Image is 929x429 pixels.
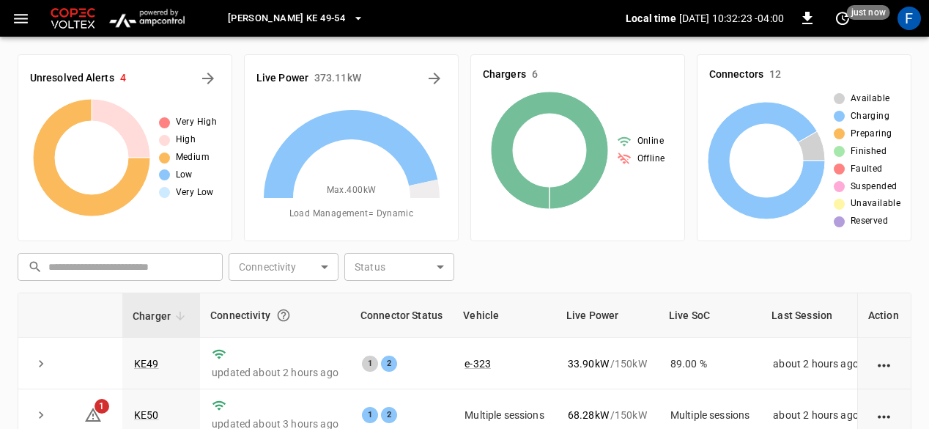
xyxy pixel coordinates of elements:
[84,408,102,419] a: 1
[851,162,883,177] span: Faulted
[568,356,647,371] div: / 150 kW
[350,293,453,338] th: Connector Status
[176,168,193,183] span: Low
[314,70,361,87] h6: 373.11 kW
[464,358,491,370] a: e-323
[568,408,647,422] div: / 150 kW
[196,67,220,90] button: All Alerts
[48,4,98,32] img: Customer Logo
[134,358,159,370] a: KE49
[381,356,397,372] div: 2
[453,293,556,338] th: Vehicle
[568,356,609,371] p: 33.90 kW
[851,180,897,194] span: Suspended
[176,115,218,130] span: Very High
[851,197,900,211] span: Unavailable
[659,338,762,389] td: 89.00 %
[851,214,888,229] span: Reserved
[659,293,762,338] th: Live SoC
[381,407,397,423] div: 2
[851,127,892,142] span: Preparing
[761,338,870,389] td: about 2 hours ago
[222,4,370,33] button: [PERSON_NAME] KE 49-54
[104,4,190,32] img: ampcontrol.io logo
[532,67,538,83] h6: 6
[176,133,196,147] span: High
[327,183,377,198] span: Max. 400 kW
[679,11,784,26] p: [DATE] 10:32:23 -04:00
[30,404,52,426] button: expand row
[876,356,894,371] div: action cell options
[256,70,308,87] h6: Live Power
[176,186,214,200] span: Very Low
[289,207,414,221] span: Load Management = Dynamic
[847,5,890,20] span: just now
[212,365,338,380] p: updated about 2 hours ago
[897,7,921,30] div: profile-icon
[876,408,894,422] div: action cell options
[423,67,446,90] button: Energy Overview
[270,302,297,329] button: Connection between the charger and our software.
[120,70,126,87] h6: 4
[761,293,870,338] th: Last Session
[626,11,676,26] p: Local time
[210,302,340,329] div: Connectivity
[133,307,190,325] span: Charger
[709,67,763,83] h6: Connectors
[362,407,378,423] div: 1
[831,7,854,30] button: set refresh interval
[851,144,887,159] span: Finished
[176,150,210,165] span: Medium
[556,293,659,338] th: Live Power
[637,152,665,166] span: Offline
[95,399,109,414] span: 1
[228,10,345,27] span: [PERSON_NAME] KE 49-54
[851,92,890,106] span: Available
[483,67,526,83] h6: Chargers
[134,409,159,421] a: KE50
[851,109,889,124] span: Charging
[30,70,114,87] h6: Unresolved Alerts
[362,356,378,372] div: 1
[568,408,609,422] p: 68.28 kW
[30,353,52,375] button: expand row
[857,293,911,338] th: Action
[769,67,781,83] h6: 12
[637,134,664,149] span: Online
